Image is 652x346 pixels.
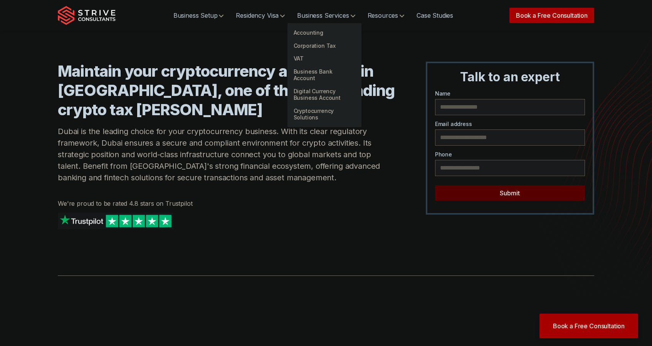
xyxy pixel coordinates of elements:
label: Email address [435,120,585,128]
a: Business Bank Account [287,65,361,85]
a: Book a Free Consultation [509,8,594,23]
a: Accounting [287,26,361,39]
a: Residency Visa [230,8,291,23]
a: Business Setup [167,8,230,23]
label: Phone [435,150,585,158]
a: Business Services [291,8,361,23]
a: Resources [361,8,411,23]
img: Strive on Trustpilot [58,213,173,229]
p: Dubai is the leading choice for your cryptocurrency business. With its clear regulatory framework... [58,126,395,183]
h3: Talk to an expert [430,69,590,85]
button: Submit [435,185,585,201]
p: We're proud to be rated 4.8 stars on Trustpilot [58,199,395,208]
a: Corporation Tax [287,39,361,52]
a: Case Studies [410,8,459,23]
img: Strive Consultants [58,6,116,25]
a: Cryptocurrency Solutions [287,104,361,124]
a: Book a Free Consultation [539,314,638,338]
h1: Maintain your cryptocurrency anonymity in [GEOGRAPHIC_DATA], one of the last standing crypto tax ... [58,62,395,119]
a: VAT [287,52,361,65]
a: Digital Currency Business Account [287,85,361,104]
label: Name [435,89,585,97]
